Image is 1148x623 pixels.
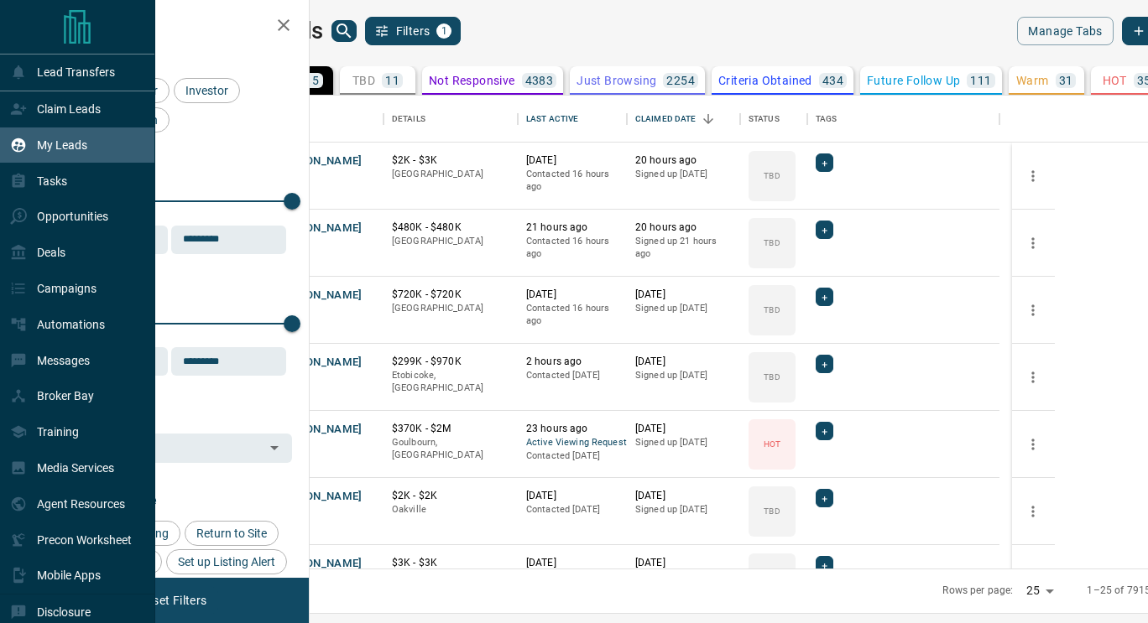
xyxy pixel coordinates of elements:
[392,168,509,181] p: [GEOGRAPHIC_DATA]
[172,555,281,568] span: Set up Listing Alert
[526,221,618,235] p: 21 hours ago
[266,96,384,143] div: Name
[526,302,618,328] p: Contacted 16 hours ago
[635,489,732,503] p: [DATE]
[816,489,833,507] div: +
[1020,499,1046,524] button: more
[822,288,827,305] span: +
[822,423,827,439] span: +
[526,96,578,143] div: Last Active
[635,235,732,261] p: Signed up 21 hours ago
[764,169,780,182] p: TBD
[816,153,833,172] div: +
[1020,365,1046,390] button: more
[764,505,780,517] p: TBD
[635,221,732,235] p: 20 hours ago
[392,503,509,517] p: Oakville
[1020,432,1046,457] button: more
[392,153,509,168] p: $2K - $3K
[764,371,780,383] p: TBD
[331,20,357,42] button: search button
[970,75,991,86] p: 111
[392,288,509,302] p: $720K - $720K
[822,221,827,238] span: +
[274,355,363,371] button: [PERSON_NAME]
[764,438,780,450] p: HOT
[526,288,618,302] p: [DATE]
[384,96,518,143] div: Details
[263,436,286,459] button: Open
[1016,75,1049,86] p: Warm
[526,422,618,436] p: 23 hours ago
[942,584,1013,598] p: Rows per page:
[385,75,399,86] p: 11
[740,96,807,143] div: Status
[526,489,618,503] p: [DATE]
[635,556,732,570] p: [DATE]
[180,84,234,97] span: Investor
[822,75,843,86] p: 434
[185,521,279,546] div: Return to Site
[526,153,618,168] p: [DATE]
[822,557,827,574] span: +
[807,96,999,143] div: Tags
[816,96,838,143] div: Tags
[274,153,363,169] button: [PERSON_NAME]
[526,503,618,517] p: Contacted [DATE]
[274,489,363,505] button: [PERSON_NAME]
[816,422,833,440] div: +
[274,556,363,572] button: [PERSON_NAME]
[1020,298,1046,323] button: more
[1020,164,1046,189] button: more
[822,490,827,506] span: +
[635,355,732,369] p: [DATE]
[1059,75,1073,86] p: 31
[635,153,732,168] p: 20 hours ago
[635,422,732,436] p: [DATE]
[816,288,833,306] div: +
[718,75,812,86] p: Criteria Obtained
[666,75,695,86] p: 2254
[635,168,732,181] p: Signed up [DATE]
[1103,75,1127,86] p: HOT
[526,369,618,382] p: Contacted [DATE]
[635,302,732,315] p: Signed up [DATE]
[274,422,363,438] button: [PERSON_NAME]
[867,75,960,86] p: Future Follow Up
[822,356,827,372] span: +
[392,96,425,143] div: Details
[816,355,833,373] div: +
[190,527,273,540] span: Return to Site
[392,422,509,436] p: $370K - $2M
[392,369,509,395] p: Etobicoke, [GEOGRAPHIC_DATA]
[526,168,618,194] p: Contacted 16 hours ago
[392,489,509,503] p: $2K - $2K
[635,369,732,382] p: Signed up [DATE]
[627,96,740,143] div: Claimed Date
[392,355,509,369] p: $299K - $970K
[274,221,363,236] button: [PERSON_NAME]
[635,96,697,143] div: Claimed Date
[128,586,217,615] button: Reset Filters
[438,25,450,37] span: 1
[365,17,462,45] button: Filters1
[816,556,833,574] div: +
[822,154,827,171] span: +
[1020,579,1060,603] div: 25
[749,96,780,143] div: Status
[577,75,656,86] p: Just Browsing
[526,449,618,463] p: Contacted [DATE]
[274,288,363,304] button: [PERSON_NAME]
[816,221,833,239] div: +
[526,235,618,261] p: Contacted 16 hours ago
[525,75,554,86] p: 4383
[429,75,515,86] p: Not Responsive
[764,304,780,316] p: TBD
[1020,231,1046,256] button: more
[518,96,627,143] div: Last Active
[1020,566,1046,591] button: more
[526,436,618,450] span: Active Viewing Request
[174,78,240,103] div: Investor
[635,436,732,449] p: Signed up [DATE]
[1017,17,1113,45] button: Manage Tabs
